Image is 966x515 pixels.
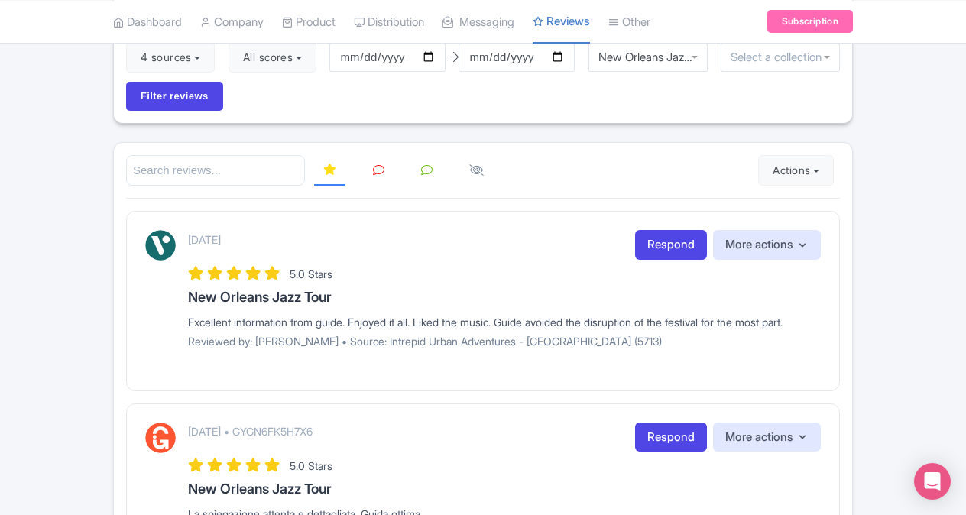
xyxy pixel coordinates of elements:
button: More actions [713,423,821,452]
p: [DATE] [188,232,221,248]
input: Filter reviews [126,82,223,111]
button: All scores [229,42,316,73]
a: Respond [635,230,707,260]
a: Distribution [354,1,424,43]
input: Select a collection [731,50,830,64]
h3: New Orleans Jazz Tour [188,290,821,305]
img: Viator Logo [145,230,176,261]
div: Excellent information from guide. Enjoyed it all. Liked the music. Guide avoided the disruption o... [188,314,821,330]
h3: New Orleans Jazz Tour [188,481,821,497]
a: Messaging [442,1,514,43]
span: 5.0 Stars [290,459,332,472]
input: Search reviews... [126,155,305,186]
button: More actions [713,230,821,260]
a: Respond [635,423,707,452]
a: Dashboard [113,1,182,43]
div: Open Intercom Messenger [914,463,951,500]
a: Product [282,1,336,43]
a: Subscription [767,10,853,33]
a: Other [608,1,650,43]
button: 4 sources [126,42,215,73]
div: New Orleans Jazz Tour [598,50,698,64]
p: [DATE] • GYGN6FK5H7X6 [188,423,313,439]
p: Reviewed by: [PERSON_NAME] • Source: Intrepid Urban Adventures - [GEOGRAPHIC_DATA] (5713) [188,333,821,349]
a: Company [200,1,264,43]
img: GetYourGuide Logo [145,423,176,453]
span: 5.0 Stars [290,267,332,280]
button: Actions [758,155,834,186]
